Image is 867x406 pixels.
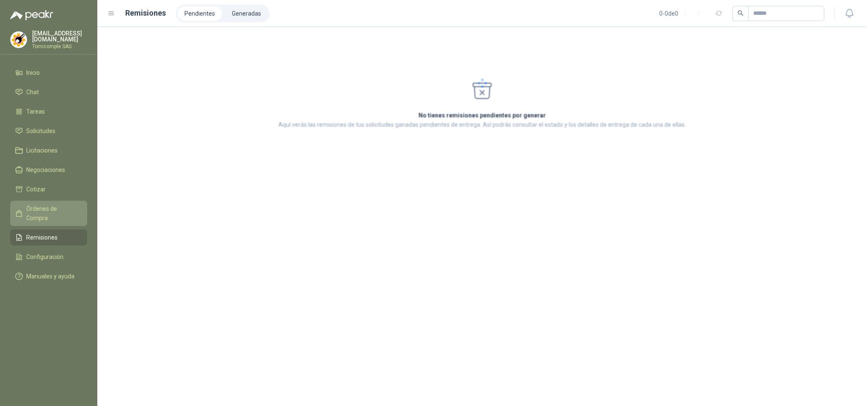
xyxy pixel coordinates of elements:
a: Inicio [10,65,87,81]
span: Órdenes de Compra [26,204,79,223]
p: Tornicomple SAS [32,44,87,49]
a: Negociaciones [10,162,87,178]
span: search [738,10,743,16]
span: Solicitudes [26,126,55,136]
a: Configuración [10,249,87,265]
img: Company Logo [11,32,27,48]
span: Inicio [26,68,40,77]
a: Remisiones [10,229,87,245]
a: Generadas [225,6,268,21]
span: Tareas [26,107,45,116]
h1: Remisiones [125,7,166,19]
div: 0 - 0 de 0 [659,7,705,20]
img: Logo peakr [10,10,53,20]
a: Órdenes de Compra [10,201,87,226]
span: Manuales y ayuda [26,272,74,281]
a: Manuales y ayuda [10,268,87,284]
span: Configuración [26,252,63,262]
a: Pendientes [178,6,222,21]
a: Solicitudes [10,123,87,139]
a: Tareas [10,104,87,120]
a: Cotizar [10,181,87,197]
span: Licitaciones [26,146,58,155]
span: Chat [26,87,39,97]
p: [EMAIL_ADDRESS][DOMAIN_NAME] [32,30,87,42]
a: Chat [10,84,87,100]
span: Negociaciones [26,165,65,174]
span: Remisiones [26,233,58,242]
a: Licitaciones [10,142,87,158]
span: Cotizar [26,185,46,194]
